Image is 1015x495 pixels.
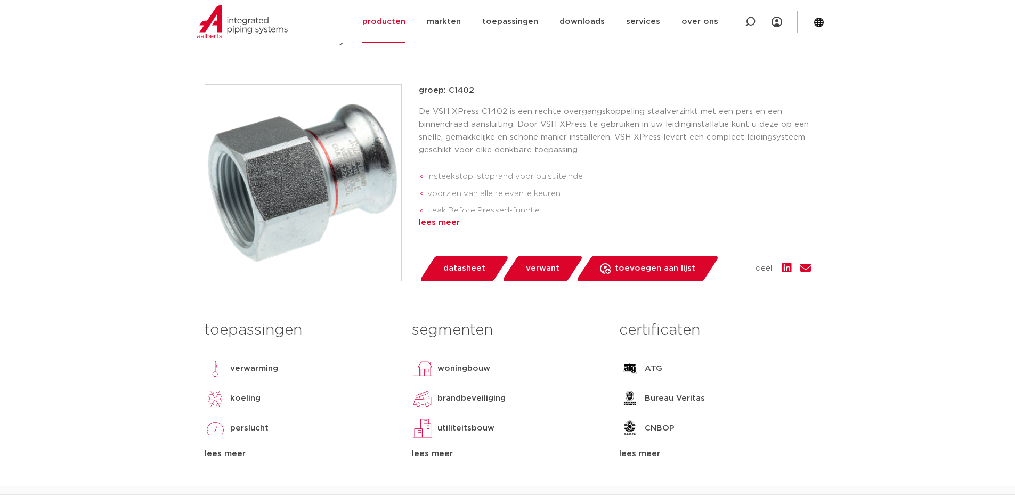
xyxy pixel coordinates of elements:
h3: certificaten [619,320,810,341]
p: ATG [645,362,662,375]
img: Product Image for VSH XPress Staalverzinkt overgang (press x binnendraad) [205,85,401,281]
li: voorzien van alle relevante keuren [427,185,811,202]
p: De VSH XPress C1402 is een rechte overgangskoppeling staalverzinkt met een pers en een binnendraa... [419,106,811,157]
div: lees meer [419,216,811,229]
h3: toepassingen [205,320,396,341]
span: deel: [756,262,774,275]
img: utiliteitsbouw [412,418,433,439]
p: perslucht [230,422,269,435]
span: verwant [526,260,559,277]
p: CNBOP [645,422,675,435]
div: lees meer [412,448,603,460]
span: datasheet [443,260,485,277]
h3: segmenten [412,320,603,341]
div: lees meer [205,448,396,460]
img: koeling [205,388,226,409]
img: verwarming [205,358,226,379]
p: koeling [230,392,261,405]
li: insteekstop: stoprand voor buisuiteinde [427,168,811,185]
p: woningbouw [437,362,490,375]
img: brandbeveiliging [412,388,433,409]
a: datasheet [419,256,509,281]
a: verwant [501,256,583,281]
img: woningbouw [412,358,433,379]
img: ATG [619,358,640,379]
p: brandbeveiliging [437,392,506,405]
div: lees meer [619,448,810,460]
p: utiliteitsbouw [437,422,494,435]
img: CNBOP [619,418,640,439]
p: verwarming [230,362,278,375]
img: perslucht [205,418,226,439]
li: Leak Before Pressed-functie [427,202,811,220]
span: toevoegen aan lijst [615,260,695,277]
img: Bureau Veritas [619,388,640,409]
p: Bureau Veritas [645,392,705,405]
p: groep: C1402 [419,84,811,97]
